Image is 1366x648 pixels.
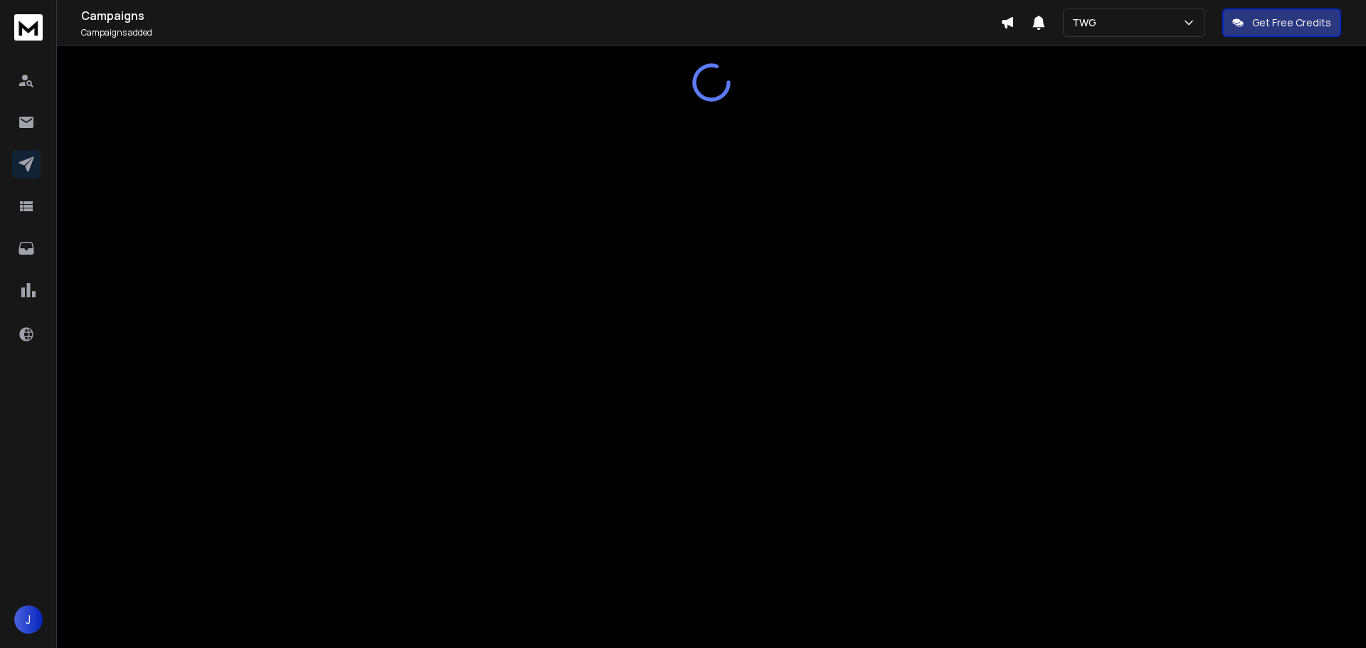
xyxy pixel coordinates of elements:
p: Get Free Credits [1252,16,1331,30]
button: J [14,605,43,634]
p: TWG [1072,16,1102,30]
h1: Campaigns [81,7,1000,24]
p: Campaigns added [81,27,1000,38]
button: Get Free Credits [1222,9,1341,37]
img: logo [14,14,43,41]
